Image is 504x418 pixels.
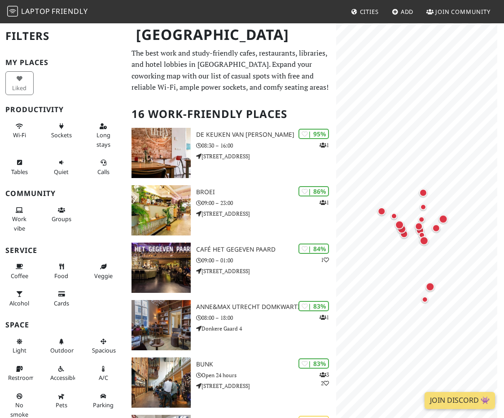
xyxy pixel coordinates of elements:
[5,321,121,329] h3: Space
[430,222,442,234] div: Map marker
[388,4,417,20] a: Add
[12,215,26,232] span: People working
[126,300,336,350] a: Anne&Max Utrecht Domkwartier | 83% 1 Anne&Max Utrecht Domkwartier 08:00 – 18:00 Donkere Gaard 4
[5,334,34,358] button: Light
[89,119,118,152] button: Long stays
[196,188,336,196] h3: BROEI
[99,374,108,382] span: Air conditioned
[376,205,387,217] div: Map marker
[5,105,121,114] h3: Productivity
[320,198,329,207] p: 1
[51,131,72,139] span: Power sockets
[320,141,329,149] p: 1
[5,259,34,283] button: Coffee
[48,361,76,385] button: Accessible
[414,224,426,236] div: Map marker
[8,374,35,382] span: Restroom
[5,246,121,255] h3: Service
[196,382,336,390] p: [STREET_ADDRESS]
[131,48,331,93] p: The best work and study-friendly cafes, restaurants, libraries, and hotel lobbies in [GEOGRAPHIC_...
[424,280,436,293] div: Map marker
[360,8,379,16] span: Cities
[413,220,425,232] div: Map marker
[435,8,491,16] span: Join Community
[129,22,334,47] h1: [GEOGRAPHIC_DATA]
[126,128,336,178] a: De keuken van Thijs | 95% 1 De keuken van [PERSON_NAME] 08:30 – 16:00 [STREET_ADDRESS]
[5,203,34,235] button: Work vibe
[126,357,336,408] a: BUNK | 83% 32 BUNK Open 24 hours [STREET_ADDRESS]
[89,155,118,179] button: Calls
[196,371,336,379] p: Open 24 hours
[126,243,336,293] a: Café Het Gegeven Paard | 84% 1 Café Het Gegeven Paard 09:00 – 01:00 [STREET_ADDRESS]
[89,389,118,413] button: Parking
[196,141,336,150] p: 08:30 – 16:00
[131,100,331,128] h2: 16 Work-Friendly Places
[48,119,76,143] button: Sockets
[89,259,118,283] button: Veggie
[92,346,116,354] span: Spacious
[7,6,18,17] img: LaptopFriendly
[48,259,76,283] button: Food
[196,256,336,265] p: 09:00 – 01:00
[21,6,50,16] span: Laptop
[10,401,28,418] span: Smoke free
[425,392,495,409] a: Join Discord 👾
[437,213,449,225] div: Map marker
[11,168,28,176] span: Work-friendly tables
[393,218,406,231] div: Map marker
[13,131,26,139] span: Stable Wi-Fi
[5,155,34,179] button: Tables
[96,131,110,148] span: Long stays
[347,4,382,20] a: Cities
[11,272,28,280] span: Coffee
[89,334,118,358] button: Spacious
[94,272,113,280] span: Veggie
[398,228,410,239] div: Map marker
[131,128,191,178] img: De keuken van Thijs
[48,203,76,226] button: Groups
[50,374,77,382] span: Accessible
[13,346,26,354] span: Natural light
[321,256,329,264] p: 1
[54,168,69,176] span: Quiet
[50,346,74,354] span: Outdoor area
[298,186,329,196] div: | 86%
[131,357,191,408] img: BUNK
[131,185,191,235] img: BROEI
[196,267,336,275] p: [STREET_ADDRESS]
[5,58,121,67] h3: My Places
[5,287,34,310] button: Alcohol
[97,168,110,176] span: Video/audio calls
[196,209,336,218] p: [STREET_ADDRESS]
[395,222,408,235] div: Map marker
[89,361,118,385] button: A/C
[401,8,414,16] span: Add
[54,272,68,280] span: Food
[48,389,76,413] button: Pets
[196,313,336,322] p: 08:00 – 18:00
[5,189,121,198] h3: Community
[389,210,399,221] div: Map marker
[196,152,336,161] p: [STREET_ADDRESS]
[93,401,114,409] span: Parking
[196,361,336,368] h3: BUNK
[5,119,34,143] button: Wi-Fi
[417,187,429,198] div: Map marker
[9,299,29,307] span: Alcohol
[48,155,76,179] button: Quiet
[52,6,88,16] span: Friendly
[131,243,191,293] img: Café Het Gegeven Paard
[298,244,329,254] div: | 84%
[196,199,336,207] p: 09:00 – 23:00
[52,215,71,223] span: Group tables
[196,246,336,253] h3: Café Het Gegeven Paard
[5,22,121,50] h2: Filters
[298,129,329,139] div: | 95%
[298,358,329,369] div: | 83%
[416,214,427,225] div: Map marker
[131,300,191,350] img: Anne&Max Utrecht Domkwartier
[48,334,76,358] button: Outdoor
[56,401,67,409] span: Pet friendly
[416,230,427,240] div: Map marker
[418,201,429,212] div: Map marker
